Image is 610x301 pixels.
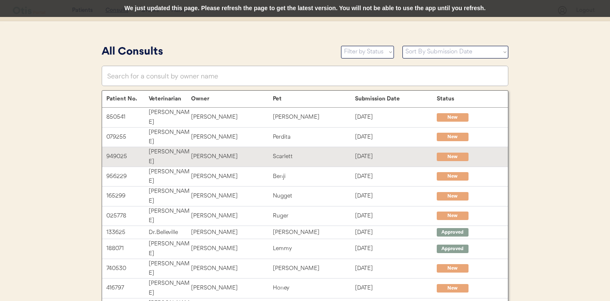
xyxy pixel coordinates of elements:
div: [DATE] [355,228,437,237]
div: Scarlett [273,152,355,162]
div: [PERSON_NAME] [191,283,273,293]
div: 850541 [106,112,149,122]
div: [DATE] [355,244,437,254]
div: 740530 [106,264,149,273]
div: 956229 [106,172,149,181]
div: [DATE] [355,132,437,142]
div: Honey [273,283,355,293]
div: [DATE] [355,211,437,221]
div: Status [437,95,499,102]
div: [PERSON_NAME] [149,187,191,206]
div: 133625 [106,228,149,237]
div: 949025 [106,152,149,162]
div: New [441,285,464,292]
div: New [441,153,464,161]
div: Owner [191,95,273,102]
div: Patient No. [106,95,149,102]
div: Benji [273,172,355,181]
div: [PERSON_NAME] [149,128,191,147]
div: Dr. Belleville [149,228,191,237]
div: Perdita [273,132,355,142]
div: Submission Date [355,95,437,102]
div: [PERSON_NAME] [273,264,355,273]
div: Ruger [273,211,355,221]
div: New [441,212,464,220]
div: New [441,134,464,141]
div: Nugget [273,191,355,201]
div: 025778 [106,211,149,221]
div: [PERSON_NAME] [191,211,273,221]
input: Search for a consult by owner name [102,66,508,86]
div: Pet [273,95,355,102]
div: New [441,193,464,200]
div: [PERSON_NAME] [191,112,273,122]
div: All Consults [102,44,333,60]
div: [DATE] [355,283,437,293]
div: [PERSON_NAME] [273,112,355,122]
div: [PERSON_NAME] [191,172,273,181]
div: [PERSON_NAME] [191,228,273,237]
div: [PERSON_NAME] [149,167,191,187]
div: [DATE] [355,172,437,181]
div: 188071 [106,244,149,254]
div: [PERSON_NAME] [149,279,191,298]
div: New [441,114,464,121]
div: [DATE] [355,152,437,162]
div: [PERSON_NAME] [191,244,273,254]
div: Approved [441,229,464,236]
div: [DATE] [355,112,437,122]
div: [PERSON_NAME] [149,147,191,167]
div: New [441,173,464,180]
div: Lemmy [273,244,355,254]
div: [PERSON_NAME] [149,259,191,279]
div: [PERSON_NAME] [273,228,355,237]
div: [PERSON_NAME] [191,152,273,162]
div: [PERSON_NAME] [149,108,191,127]
div: [PERSON_NAME] [149,239,191,259]
div: [DATE] [355,264,437,273]
div: [DATE] [355,191,437,201]
div: [PERSON_NAME] [191,132,273,142]
div: [PERSON_NAME] [191,191,273,201]
div: 416797 [106,283,149,293]
div: [PERSON_NAME] [149,206,191,226]
div: 079255 [106,132,149,142]
div: Approved [441,245,464,253]
div: 165299 [106,191,149,201]
div: [PERSON_NAME] [191,264,273,273]
div: New [441,265,464,272]
div: Veterinarian [149,95,191,102]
